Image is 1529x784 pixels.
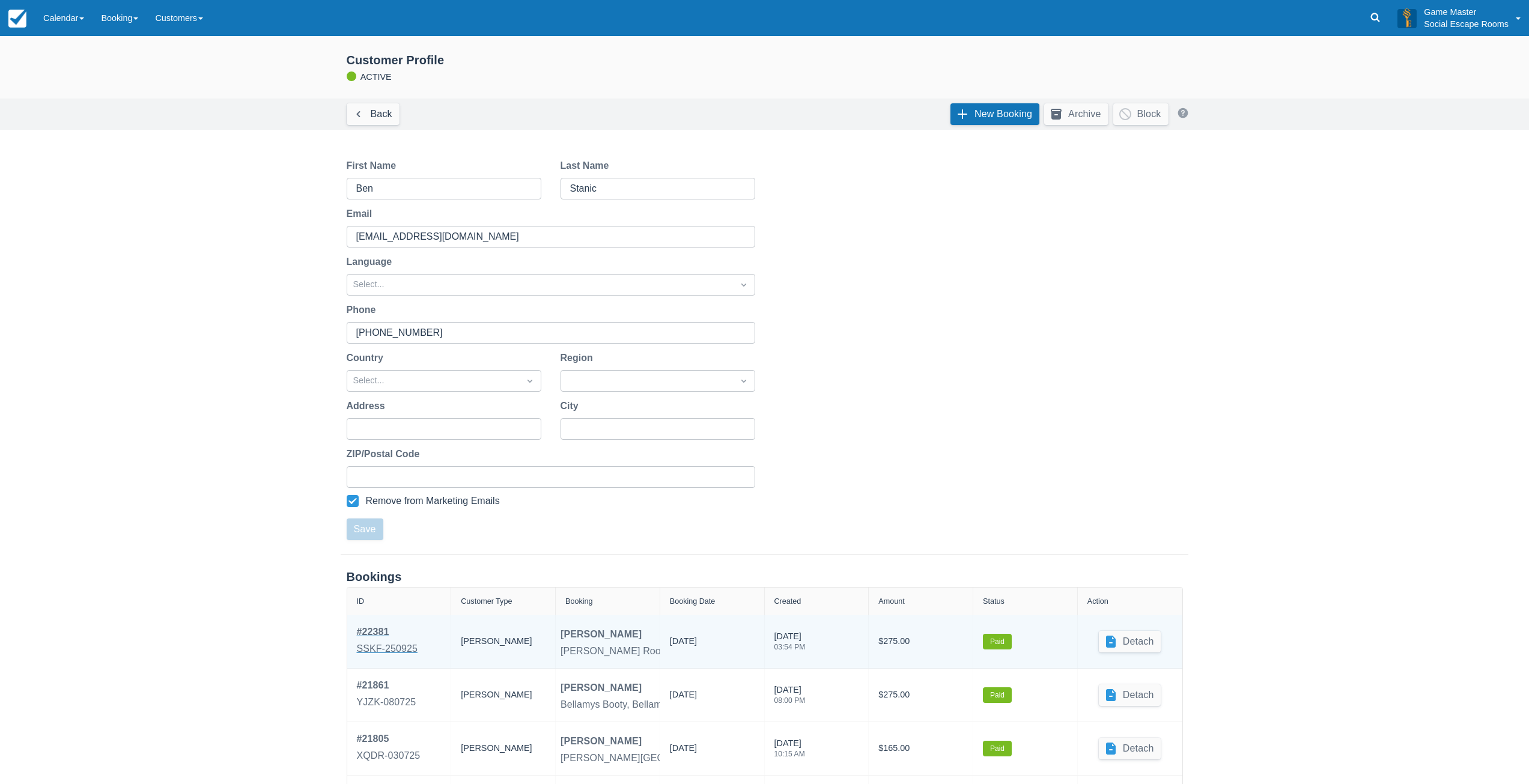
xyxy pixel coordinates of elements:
label: Paid [983,687,1012,703]
div: [DATE] [774,684,806,711]
label: Paid [983,634,1012,649]
div: ID [357,597,365,606]
span: Dropdown icon [524,375,536,387]
button: Block [1113,103,1169,125]
a: #21805XQDR-030725 [357,732,421,765]
div: $275.00 [878,625,963,658]
button: Archive [1044,103,1108,125]
div: Customer Profile [347,53,1197,68]
span: Dropdown icon [738,375,750,387]
a: #22381SSKF-250925 [357,625,418,658]
p: Social Escape Rooms [1424,18,1509,30]
img: A3 [1397,8,1417,28]
div: [PERSON_NAME] Room Booking [561,644,707,658]
img: checkfront-main-nav-mini-logo.png [8,10,26,28]
label: Last Name [561,159,614,173]
button: Detach [1099,738,1161,759]
div: Amount [878,597,904,606]
div: Booking [565,597,593,606]
p: Game Master [1424,6,1509,18]
div: YJZK-080725 [357,695,416,710]
div: [PERSON_NAME] [561,681,642,695]
div: 10:15 AM [774,750,805,758]
a: Back [347,103,400,125]
div: [DATE] [774,737,805,765]
div: [PERSON_NAME][GEOGRAPHIC_DATA] Mystery, [PERSON_NAME][GEOGRAPHIC_DATA] Mystery Room Booking [561,751,1066,765]
div: [PERSON_NAME] [561,734,642,749]
div: [PERSON_NAME] [461,678,546,712]
div: [DATE] [670,742,697,760]
div: XQDR-030725 [357,749,421,763]
div: $165.00 [878,732,963,765]
div: Bellamys Booty, Bellamys Booty Room Booking [561,697,765,712]
div: [PERSON_NAME] [461,625,546,658]
label: Paid [983,741,1012,756]
button: Detach [1099,631,1161,652]
span: Dropdown icon [738,279,750,291]
label: Country [347,351,388,365]
div: Remove from Marketing Emails [366,495,500,507]
button: Detach [1099,684,1161,706]
label: Region [561,351,598,365]
div: $275.00 [878,678,963,712]
div: [DATE] [670,688,697,707]
div: [PERSON_NAME] [461,732,546,765]
div: [PERSON_NAME] [561,627,642,642]
div: Action [1087,597,1108,606]
div: 08:00 PM [774,697,806,704]
a: New Booking [950,103,1039,125]
div: Booking Date [670,597,716,606]
div: # 22381 [357,625,418,639]
a: #21861YJZK-080725 [357,678,416,712]
div: Select... [353,278,727,291]
div: Bookings [347,570,1183,585]
div: Status [983,597,1005,606]
label: ZIP/Postal Code [347,447,425,461]
div: [DATE] [670,635,697,653]
label: First Name [347,159,401,173]
div: # 21805 [357,732,421,746]
label: City [561,399,583,413]
div: # 21861 [357,678,416,693]
div: Customer Type [461,597,512,606]
div: 03:54 PM [774,643,806,651]
div: [DATE] [774,630,806,658]
div: ACTIVE [332,53,1197,84]
label: Phone [347,303,381,317]
div: SSKF-250925 [357,642,418,656]
label: Address [347,399,390,413]
div: Created [774,597,801,606]
label: Email [347,207,377,221]
label: Language [347,255,397,269]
